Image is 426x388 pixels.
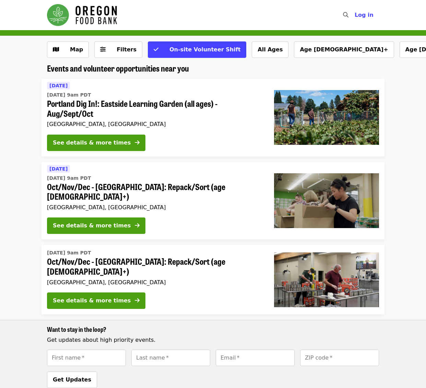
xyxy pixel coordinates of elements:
a: See details for "Oct/Nov/Dec - Portland: Repack/Sort (age 8+)" [42,162,384,240]
span: Get updates about high priority events. [47,337,155,343]
span: [DATE] [49,166,68,172]
span: Get Updates [53,376,91,383]
img: Oct/Nov/Dec - Portland: Repack/Sort (age 8+) organized by Oregon Food Bank [274,173,379,228]
button: Get Updates [47,372,97,388]
time: [DATE] 9am PDT [47,249,91,256]
i: sliders-h icon [100,46,106,53]
button: All Ages [252,41,288,58]
button: Show map view [47,41,89,58]
span: Want to stay in the loop? [47,325,106,334]
input: [object Object] [216,350,295,366]
a: See details for "Portland Dig In!: Eastside Learning Garden (all ages) - Aug/Sept/Oct" [42,79,384,157]
img: Portland Dig In!: Eastside Learning Garden (all ages) - Aug/Sept/Oct organized by Oregon Food Bank [274,90,379,145]
input: [object Object] [131,350,210,366]
i: arrow-right icon [135,222,140,229]
span: Portland Dig In!: Eastside Learning Garden (all ages) - Aug/Sept/Oct [47,99,263,118]
button: Filters (0 selected) [94,41,142,58]
span: Map [70,46,83,53]
span: [DATE] [49,83,68,88]
span: Oct/Nov/Dec - [GEOGRAPHIC_DATA]: Repack/Sort (age [DEMOGRAPHIC_DATA]+) [47,256,263,276]
span: Log in [355,12,374,18]
button: See details & more times [47,292,145,309]
i: arrow-right icon [135,297,140,304]
div: See details & more times [53,222,131,230]
div: [GEOGRAPHIC_DATA], [GEOGRAPHIC_DATA] [47,204,263,211]
i: arrow-right icon [135,139,140,146]
button: On-site Volunteer Shift [148,41,246,58]
div: [GEOGRAPHIC_DATA], [GEOGRAPHIC_DATA] [47,121,263,127]
a: See details for "Oct/Nov/Dec - Portland: Repack/Sort (age 16+)" [42,245,384,314]
input: [object Object] [47,350,126,366]
i: map icon [53,46,59,53]
span: Events and volunteer opportunities near you [47,62,189,74]
button: Log in [349,8,379,22]
time: [DATE] 9am PDT [47,175,91,182]
div: See details & more times [53,297,131,305]
time: [DATE] 9am PDT [47,91,91,99]
button: Age [DEMOGRAPHIC_DATA]+ [294,41,394,58]
button: See details & more times [47,135,145,151]
img: Oct/Nov/Dec - Portland: Repack/Sort (age 16+) organized by Oregon Food Bank [274,252,379,307]
button: See details & more times [47,217,145,234]
div: See details & more times [53,139,131,147]
i: check icon [154,46,158,53]
span: Filters [117,46,137,53]
div: [GEOGRAPHIC_DATA], [GEOGRAPHIC_DATA] [47,279,263,286]
span: On-site Volunteer Shift [169,46,240,53]
span: Oct/Nov/Dec - [GEOGRAPHIC_DATA]: Repack/Sort (age [DEMOGRAPHIC_DATA]+) [47,182,263,202]
input: Search [353,7,358,23]
img: Oregon Food Bank - Home [47,4,117,26]
input: [object Object] [300,350,379,366]
i: search icon [343,12,348,18]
